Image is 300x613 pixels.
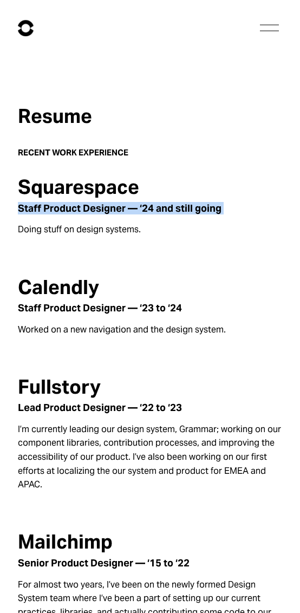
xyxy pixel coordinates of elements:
[18,302,282,314] h4: Staff Product Designer — ‘23 to ‘24
[18,531,282,552] h2: Mailchimp
[18,557,282,569] h4: Senior Product Designer — ‘15 to ‘22
[18,147,128,158] strong: RECENT WORK EXPERIENCE
[18,106,282,127] h2: Resume
[18,277,282,298] h2: Calendly
[18,203,282,214] h4: Staff Product Designer — ‘24 and still going
[18,323,282,337] p: Worked on a new navigation and the design system.
[18,20,34,36] img: Chad Urbanick
[18,177,282,198] h2: Squarespace
[18,402,282,414] h4: Lead Product Designer — ‘22 to ‘23
[18,223,282,237] p: Doing stuff on design systems.
[18,422,282,492] p: I’m currently leading our design system, Grammar; working on our component libraries, contributio...
[18,376,282,397] h2: Fullstory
